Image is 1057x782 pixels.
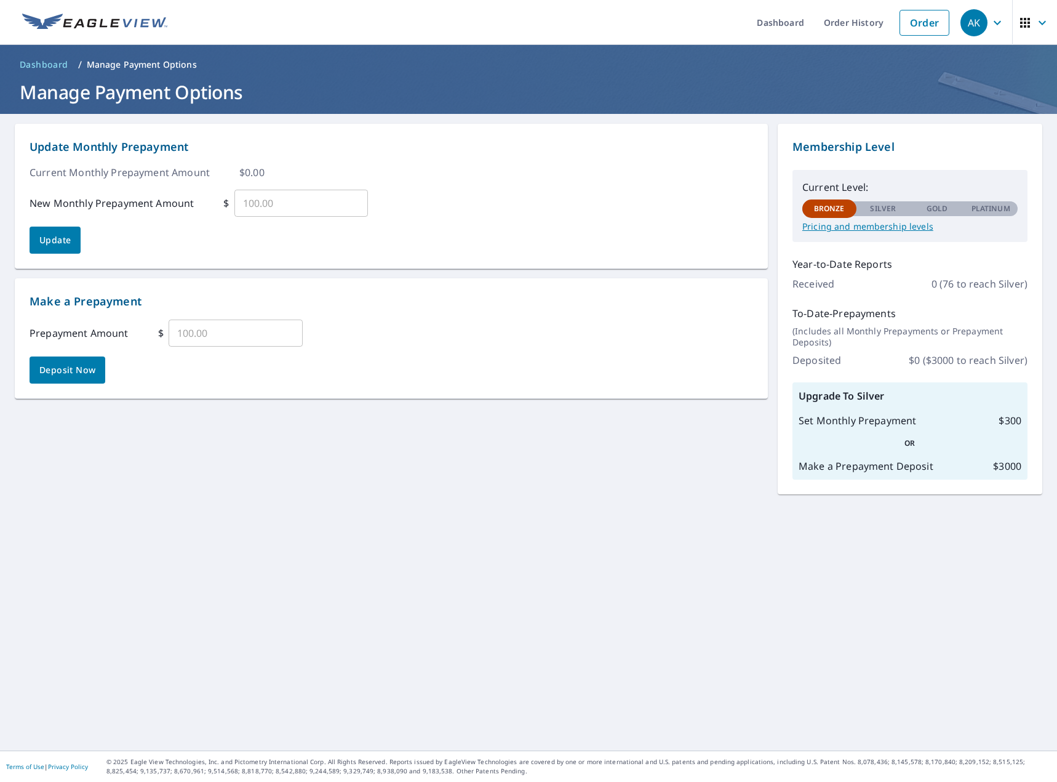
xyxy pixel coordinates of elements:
a: Order [899,10,949,36]
h1: Manage Payment Options [15,79,1042,105]
p: To-Date-Prepayments [792,306,1027,321]
p: Received [792,276,834,291]
button: Deposit Now [30,357,105,384]
button: Update [30,227,81,254]
p: $ 0 ($3000 to reach Silver) [909,353,1027,368]
p: Bronze [814,203,845,214]
p: 0 (76 to reach Silver) [931,276,1027,291]
p: Gold [927,203,947,214]
p: Make a Prepayment [30,293,753,310]
span: Deposit Now [39,363,95,378]
a: Dashboard [15,55,73,75]
p: $ 3000 [993,459,1021,474]
p: Make a Prepayment Deposit [799,459,933,474]
img: EV Logo [22,14,167,32]
p: Current Monthly Prepayment Amount [30,165,210,180]
p: $ [223,196,229,211]
p: Upgrade To Silver [799,389,1021,403]
a: Terms of Use [6,762,44,771]
p: (Includes all Monthly Prepayments or Prepayment Deposits) [792,326,1027,348]
p: $ [158,326,164,341]
li: / [78,57,82,72]
p: Silver [870,203,896,214]
p: $ 300 [999,413,1021,428]
p: New Monthly Prepayment Amount [30,196,194,211]
p: OR [799,438,1021,449]
a: Pricing and membership levels [802,221,1018,232]
p: Set Monthly Prepayment [799,413,916,428]
span: Dashboard [20,58,68,71]
p: Membership Level [792,139,1027,155]
input: 100.00 [169,316,303,350]
p: Update Monthly Prepayment [30,139,753,155]
nav: breadcrumb [15,55,1042,75]
input: 100.00 [234,186,369,220]
p: © 2025 Eagle View Technologies, Inc. and Pictometry International Corp. All Rights Reserved. Repo... [106,757,1051,776]
p: Current Level: [802,180,1018,195]
span: Update [39,233,71,248]
p: Manage Payment Options [87,58,197,71]
p: | [6,763,88,770]
p: Deposited [792,353,841,368]
p: Platinum [971,203,1010,214]
a: Privacy Policy [48,762,88,771]
div: AK [960,9,987,36]
p: Prepayment Amount [30,326,129,341]
p: Year-to-Date Reports [792,257,1027,272]
p: $ 0.00 [239,165,265,180]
